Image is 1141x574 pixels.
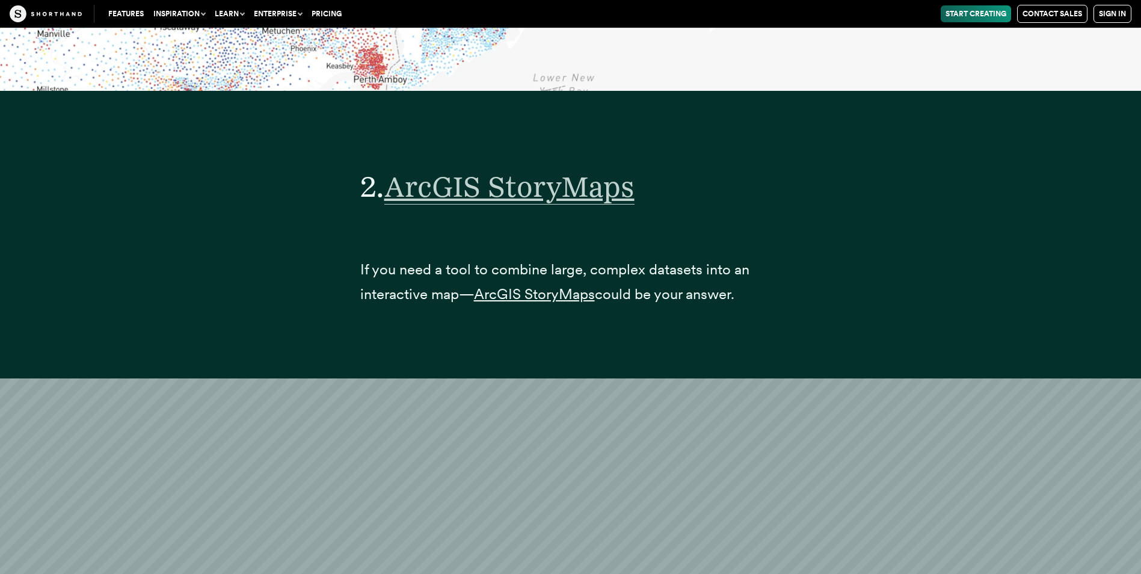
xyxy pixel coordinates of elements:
span: If you need a tool to combine large, complex datasets into an interactive map— [360,261,749,303]
img: The Craft [10,5,82,22]
button: Enterprise [249,5,307,22]
span: 2. [360,169,384,204]
a: Pricing [307,5,346,22]
button: Learn [210,5,249,22]
a: ArcGIS StoryMaps [474,285,595,303]
a: ArcGIS StoryMaps [384,169,635,204]
a: Contact Sales [1017,5,1087,23]
a: Start Creating [941,5,1011,22]
a: Sign in [1093,5,1131,23]
button: Inspiration [149,5,210,22]
a: Features [103,5,149,22]
span: could be your answer. [595,285,734,303]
